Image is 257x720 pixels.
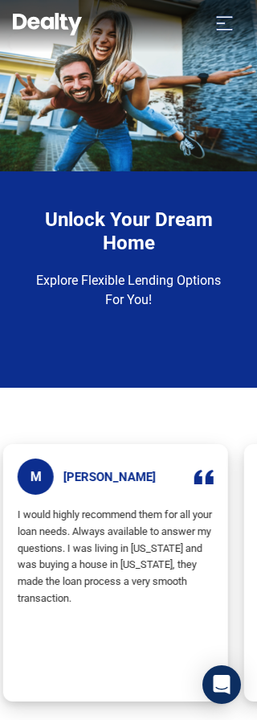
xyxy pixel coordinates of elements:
[63,469,156,483] h5: [PERSON_NAME]
[18,507,214,687] p: I would highly recommend them for all your loan needs. Always available to answer my questions. I...
[31,208,226,255] h4: Unlock Your Dream Home
[202,665,241,704] div: Open Intercom Messenger
[8,676,52,720] iframe: BigID CMP Widget
[205,10,244,35] button: Toggle navigation
[13,13,82,35] img: Dealty - Buy, Sell & Rent Homes
[18,459,54,495] span: M
[31,271,226,310] p: Explore Flexible Lending Options For You!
